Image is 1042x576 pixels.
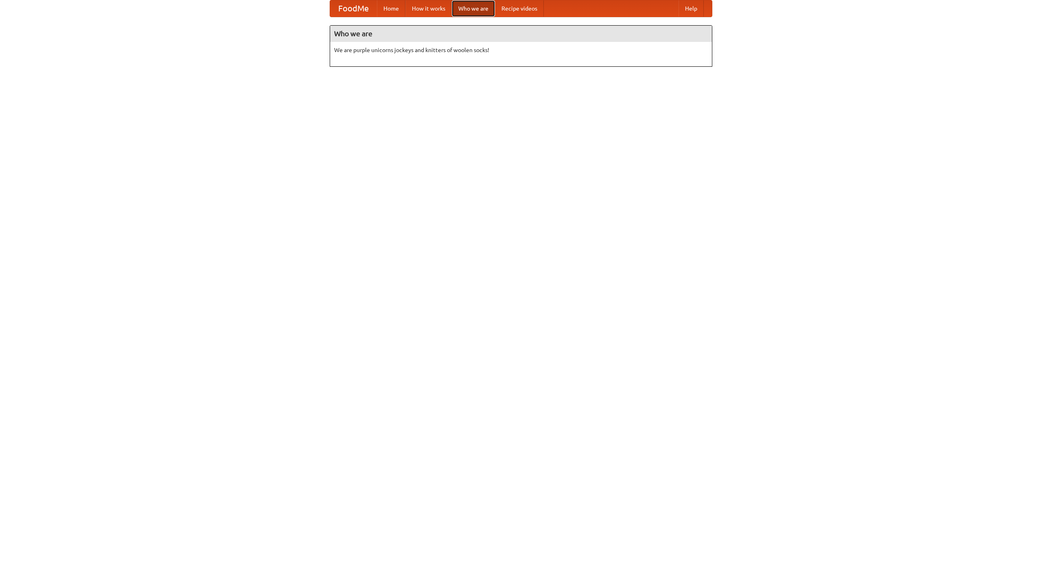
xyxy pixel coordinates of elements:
a: How it works [405,0,452,17]
a: Help [679,0,704,17]
a: Who we are [452,0,495,17]
p: We are purple unicorns jockeys and knitters of woolen socks! [334,46,708,54]
a: FoodMe [330,0,377,17]
h4: Who we are [330,26,712,42]
a: Home [377,0,405,17]
a: Recipe videos [495,0,544,17]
